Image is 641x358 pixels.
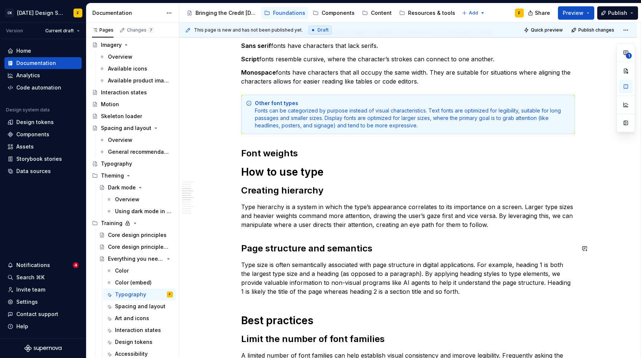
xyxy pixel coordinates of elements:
div: Content [371,9,392,17]
div: Overview [115,196,139,203]
div: Home [16,47,31,55]
span: 4 [73,262,79,268]
a: Design tokens [4,116,82,128]
div: Foundations [273,9,305,17]
a: Components [4,128,82,140]
span: Preview [563,9,584,17]
svg: Supernova Logo [24,345,62,352]
div: Design tokens [115,338,152,346]
button: Current draft [42,26,83,36]
h2: Creating hierarchy [241,185,575,196]
div: Available icons [108,65,147,72]
div: Design tokens [16,118,54,126]
div: Pages [92,27,114,33]
div: Storybook stories [16,155,62,163]
div: F [169,291,171,298]
strong: Script [241,55,259,63]
div: Search ⌘K [16,274,45,281]
a: Interaction states [89,87,176,98]
h2: Page structure and semantics [241,243,575,254]
a: Core design principles [96,229,176,241]
div: Documentation [92,9,162,17]
div: Everything you need to know [108,255,164,263]
div: Invite team [16,286,45,293]
div: Data sources [16,167,51,175]
div: Theming [89,170,176,182]
div: CK [5,9,14,17]
div: Skeleton loader [101,113,142,120]
div: Typography [101,160,132,167]
a: Typography [89,158,176,170]
div: Art and icons [115,315,149,322]
div: Documentation [16,59,56,67]
div: Components [322,9,355,17]
div: Motion [101,101,119,108]
a: Everything you need to know [96,253,176,265]
a: Overview [103,193,176,205]
div: Dark mode [108,184,136,191]
div: Settings [16,298,38,306]
span: 7 [148,27,154,33]
a: Components [310,7,358,19]
a: Settings [4,296,82,308]
a: Documentation [4,57,82,69]
a: Interaction states [103,324,176,336]
strong: Sans serif [241,42,271,49]
h1: How to use type [241,165,575,179]
a: Available product imagery [96,75,176,87]
div: Available product imagery [108,77,169,84]
a: General recommendations [96,146,176,158]
div: Changes [127,27,154,33]
a: Art and icons [103,312,176,324]
div: Spacing and layout [101,124,151,132]
strong: Other font types [255,100,298,106]
a: Using dark mode in Figma [103,205,176,217]
div: Code automation [16,84,61,91]
div: Color (embed) [115,279,152,286]
a: Dark mode [96,182,176,193]
div: Training [101,219,122,227]
p: fonts have characters that all occupy the same width. They are suitable for situations where alig... [241,68,575,86]
div: Notifications [16,261,50,269]
button: Help [4,320,82,332]
div: Core design principles (embed) [108,243,169,251]
div: Contact support [16,310,58,318]
a: Spacing and layout [103,300,176,312]
div: Theming [101,172,124,179]
div: Fonts can be categorized by purpose instead of visual characteristics. Text fonts are optimized f... [255,100,570,129]
h2: Font weights [241,147,575,159]
a: Skeleton loader [89,110,176,122]
div: Using dark mode in Figma [115,208,171,215]
a: Motion [89,98,176,110]
a: Available icons [96,63,176,75]
a: Spacing and layout [89,122,176,134]
span: Publish changes [578,27,614,33]
a: Core design principles (embed) [96,241,176,253]
div: Color [115,267,129,274]
div: Help [16,323,28,330]
div: Design system data [6,107,50,113]
a: Overview [96,134,176,146]
div: Bringing the Credit [DATE] brand to life across products [195,9,257,17]
div: Spacing and layout [115,303,165,310]
button: Quick preview [522,25,566,35]
a: Analytics [4,69,82,81]
button: Notifications4 [4,259,82,271]
div: Components [16,131,49,138]
button: Publish changes [569,25,618,35]
p: Type hierarchy is a system in which the type’s appearance correlates to its importance on a scree... [241,202,575,229]
a: Home [4,45,82,57]
span: Current draft [45,28,74,34]
a: Foundations [261,7,308,19]
div: Typography [115,291,146,298]
a: Storybook stories [4,153,82,165]
p: fonts resemble cursive, where the character’s strokes can connect to one another. [241,55,575,64]
div: Training [89,217,176,229]
div: Overview [108,136,132,144]
div: Resources & tools [408,9,455,17]
a: Code automation [4,82,82,94]
div: Analytics [16,72,40,79]
a: TypographyF [103,289,176,300]
button: Preview [558,6,594,20]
